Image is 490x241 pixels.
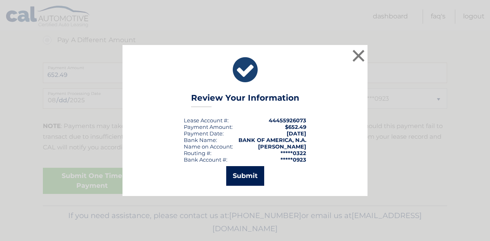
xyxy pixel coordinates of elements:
[184,150,212,156] div: Routing #:
[285,124,306,130] span: $652.49
[184,143,233,150] div: Name on Account:
[184,130,224,137] div: :
[269,117,306,124] strong: 44455926073
[184,156,227,163] div: Bank Account #:
[287,130,306,137] span: [DATE]
[350,47,367,64] button: ×
[184,137,217,143] div: Bank Name:
[191,93,299,107] h3: Review Your Information
[184,117,229,124] div: Lease Account #:
[258,143,306,150] strong: [PERSON_NAME]
[184,130,223,137] span: Payment Date
[238,137,306,143] strong: BANK OF AMERICA, N.A.
[226,166,264,186] button: Submit
[184,124,233,130] div: Payment Amount:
